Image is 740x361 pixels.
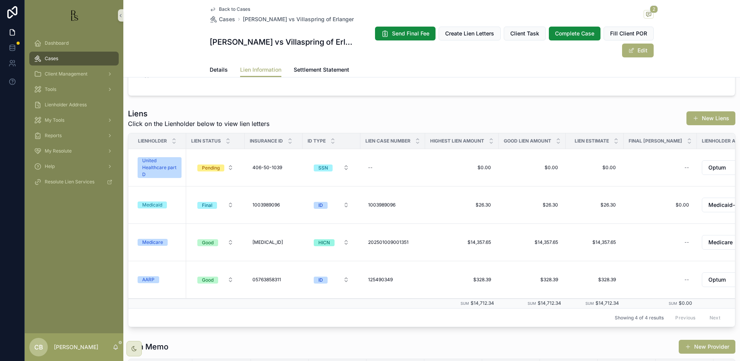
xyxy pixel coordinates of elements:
[708,164,726,171] span: Optum
[138,276,182,283] a: AARP
[570,236,619,249] a: $14,357.65
[29,113,119,127] a: My Tools
[506,202,558,208] span: $26.30
[528,301,536,306] small: Sum
[307,160,356,175] a: Select Button
[45,179,94,185] span: Resolute Lien Services
[210,63,228,78] a: Details
[504,138,551,144] span: Good Lien Amount
[29,129,119,143] a: Reports
[210,6,250,12] a: Back to Cases
[249,161,298,174] a: 406-50-1039
[202,202,212,209] div: Final
[445,30,494,37] span: Create Lien Letters
[219,6,250,12] span: Back to Cases
[549,27,600,40] button: Complete Case
[365,138,410,144] span: Lien Case Number
[29,36,119,50] a: Dashboard
[45,55,58,62] span: Cases
[45,71,87,77] span: Client Management
[252,202,280,208] span: 1003989096
[604,27,654,40] button: Fill Client POR
[142,157,177,178] div: United Healthcare part D
[128,341,168,352] h1: Lien Memo
[34,343,43,352] span: CB
[191,198,240,212] a: Select Button
[504,27,546,40] button: Client Task
[138,239,182,246] a: Medicare
[318,165,328,171] div: SSN
[506,165,558,171] span: $0.00
[142,239,163,246] div: Medicare
[430,161,494,174] a: $0.00
[128,119,269,128] span: Click on the Lienholder below to view lien letters
[570,199,619,211] a: $26.30
[128,108,269,119] h1: Liens
[573,202,616,208] span: $26.30
[249,236,298,249] a: [MEDICAL_ID]
[191,273,240,287] button: Select Button
[503,161,561,174] a: $0.00
[503,274,561,286] a: $328.39
[45,117,64,123] span: My Tools
[307,272,356,287] a: Select Button
[252,239,283,245] span: [MEDICAL_ID]
[628,236,692,249] a: --
[249,199,298,211] a: 1003989096
[503,236,561,249] a: $14,357.65
[54,343,98,351] p: [PERSON_NAME]
[570,274,619,286] a: $328.39
[252,165,282,171] span: 406-50-1039
[629,138,682,144] span: Final [PERSON_NAME]
[249,274,298,286] a: 05763858311
[45,40,69,46] span: Dashboard
[240,66,281,74] span: Lien Information
[506,277,558,283] span: $328.39
[191,235,240,249] button: Select Button
[307,198,356,212] a: Select Button
[684,277,689,283] div: --
[368,277,393,283] span: 125490349
[506,239,558,245] span: $14,357.65
[679,340,735,354] button: New Provider
[318,239,330,246] div: HICN
[622,44,654,57] button: Edit
[433,202,491,208] span: $26.30
[29,82,119,96] a: Tools
[570,161,619,174] a: $0.00
[202,165,220,171] div: Pending
[250,138,283,144] span: Insurance ID
[375,27,436,40] button: Send Final Fee
[368,165,373,171] div: --
[573,239,616,245] span: $14,357.65
[368,239,409,245] span: 202501009001351
[430,199,494,211] a: $26.30
[503,199,561,211] a: $26.30
[45,163,55,170] span: Help
[644,10,654,20] button: 2
[684,165,689,171] div: --
[708,276,726,284] span: Optum
[610,30,647,37] span: Fill Client POR
[307,235,356,250] a: Select Button
[210,66,228,74] span: Details
[510,30,539,37] span: Client Task
[29,175,119,189] a: Resolute Lien Services
[555,30,594,37] span: Complete Case
[138,157,182,178] a: United Healthcare part D
[252,277,281,283] span: 05763858311
[142,201,162,208] div: Medicaid
[684,239,689,245] div: --
[191,160,240,175] a: Select Button
[294,63,349,78] a: Settlement Statement
[210,15,235,23] a: Cases
[368,202,395,208] span: 1003989096
[25,31,123,199] div: scrollable content
[686,111,735,125] button: New Liens
[243,15,354,23] a: [PERSON_NAME] vs Villaspring of Erlanger
[471,300,494,306] span: $14,712.34
[308,138,326,144] span: ID Type
[294,66,349,74] span: Settlement Statement
[573,165,616,171] span: $0.00
[202,239,214,246] div: Good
